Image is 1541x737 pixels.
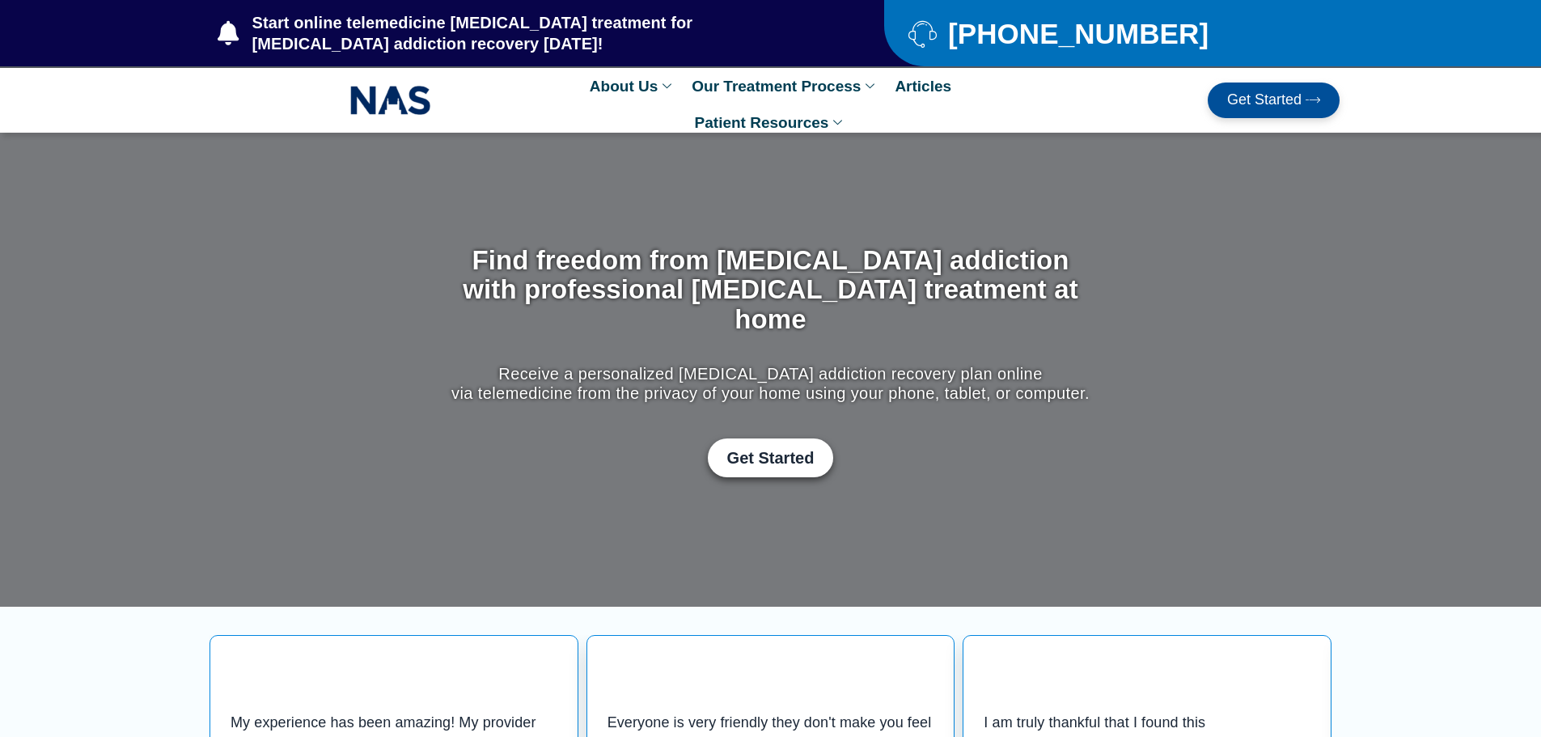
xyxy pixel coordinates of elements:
h1: Find freedom from [MEDICAL_DATA] addiction with professional [MEDICAL_DATA] treatment at home [447,246,1094,334]
a: Get Started [1208,83,1340,118]
a: Our Treatment Process [684,68,887,104]
a: Articles [887,68,959,104]
a: About Us [582,68,684,104]
a: Patient Resources [687,104,855,141]
img: NAS_email_signature-removebg-preview.png [350,82,431,119]
a: [PHONE_NUMBER] [908,19,1299,48]
span: Get Started [1227,92,1302,108]
span: [PHONE_NUMBER] [944,23,1209,44]
div: Get Started with Suboxone Treatment by filling-out this new patient packet form [447,438,1094,477]
p: Receive a personalized [MEDICAL_DATA] addiction recovery plan online via telemedicine from the pr... [447,364,1094,403]
a: Get Started [708,438,834,477]
span: Get Started [727,448,815,468]
span: Start online telemedicine [MEDICAL_DATA] treatment for [MEDICAL_DATA] addiction recovery [DATE]! [248,12,820,54]
a: Start online telemedicine [MEDICAL_DATA] treatment for [MEDICAL_DATA] addiction recovery [DATE]! [218,12,819,54]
